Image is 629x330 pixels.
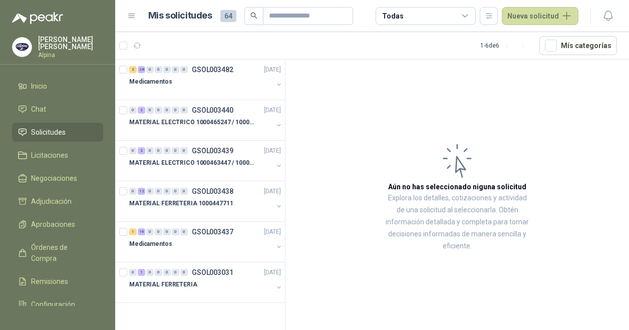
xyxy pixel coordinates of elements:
div: 2 [138,107,145,114]
p: GSOL003440 [192,107,233,114]
h3: Aún no has seleccionado niguna solicitud [388,181,526,192]
img: Company Logo [13,38,32,57]
div: 1 - 6 de 6 [480,38,531,54]
div: 0 [146,66,154,73]
a: Adjudicación [12,192,103,211]
button: Mís categorías [539,36,617,55]
p: [PERSON_NAME] [PERSON_NAME] [38,36,103,50]
span: Licitaciones [31,150,68,161]
div: 0 [155,107,162,114]
div: 0 [180,107,188,114]
span: Aprobaciones [31,219,75,230]
div: 0 [163,228,171,235]
div: 0 [129,147,137,154]
a: Configuración [12,295,103,314]
img: Logo peakr [12,12,63,24]
p: [DATE] [264,187,281,196]
p: [DATE] [264,227,281,237]
div: 0 [172,269,179,276]
span: Configuración [31,299,75,310]
span: Adjudicación [31,196,72,207]
p: GSOL003482 [192,66,233,73]
div: 12 [138,188,145,195]
div: 0 [172,66,179,73]
a: 0 12 0 0 0 0 0 GSOL003438[DATE] MATERIAL FERRETERIA 1000447711 [129,185,283,217]
p: [DATE] [264,65,281,75]
span: Solicitudes [31,127,66,138]
div: 0 [172,188,179,195]
div: 0 [155,66,162,73]
div: 0 [155,147,162,154]
p: [DATE] [264,106,281,115]
p: GSOL003031 [192,269,233,276]
div: 0 [146,269,154,276]
a: 0 2 0 0 0 0 0 GSOL003440[DATE] MATERIAL ELECTRICO 1000465247 / 1000466995 [129,104,283,136]
p: Medicamentos [129,77,172,87]
p: Medicamentos [129,239,172,249]
div: 0 [180,228,188,235]
span: Órdenes de Compra [31,242,94,264]
a: Aprobaciones [12,215,103,234]
a: Remisiones [12,272,103,291]
a: Chat [12,100,103,119]
div: 0 [172,228,179,235]
a: 0 2 0 0 0 0 0 GSOL003439[DATE] MATERIAL ELECTRICO 1000463447 / 1000465800 [129,145,283,177]
span: Negociaciones [31,173,77,184]
p: MATERIAL FERRETERIA 1000447711 [129,199,233,208]
div: 0 [172,147,179,154]
span: Inicio [31,81,47,92]
div: 0 [163,269,171,276]
p: Explora los detalles, cotizaciones y actividad de una solicitud al seleccionarla. Obtén informaci... [386,192,529,252]
div: 16 [138,228,145,235]
div: 1 [129,228,137,235]
div: 0 [180,66,188,73]
div: 1 [138,269,145,276]
button: Nueva solicitud [502,7,578,25]
a: Órdenes de Compra [12,238,103,268]
div: 0 [129,188,137,195]
a: Licitaciones [12,146,103,165]
div: 0 [146,228,154,235]
p: [DATE] [264,146,281,156]
a: 1 16 0 0 0 0 0 GSOL003437[DATE] Medicamentos [129,226,283,258]
div: 28 [138,66,145,73]
div: 2 [138,147,145,154]
div: 0 [180,269,188,276]
h1: Mis solicitudes [148,9,212,23]
p: GSOL003437 [192,228,233,235]
div: 0 [163,107,171,114]
p: GSOL003439 [192,147,233,154]
div: 2 [129,66,137,73]
div: 0 [146,188,154,195]
p: MATERIAL ELECTRICO 1000465247 / 1000466995 [129,118,254,127]
div: 0 [155,269,162,276]
div: 0 [155,228,162,235]
span: search [250,12,257,19]
p: MATERIAL ELECTRICO 1000463447 / 1000465800 [129,158,254,168]
span: 64 [220,10,236,22]
a: Negociaciones [12,169,103,188]
div: 0 [180,147,188,154]
a: 2 28 0 0 0 0 0 GSOL003482[DATE] Medicamentos [129,64,283,96]
span: Chat [31,104,46,115]
a: Inicio [12,77,103,96]
div: 0 [172,107,179,114]
div: 0 [163,188,171,195]
div: 0 [180,188,188,195]
a: Solicitudes [12,123,103,142]
span: Remisiones [31,276,68,287]
p: [DATE] [264,268,281,277]
p: Alpina [38,52,103,58]
div: 0 [155,188,162,195]
div: 0 [146,147,154,154]
div: 0 [129,269,137,276]
div: Todas [382,11,403,22]
div: 0 [163,147,171,154]
a: 0 1 0 0 0 0 0 GSOL003031[DATE] MATERIAL FERRETERIA [129,266,283,298]
p: GSOL003438 [192,188,233,195]
div: 0 [163,66,171,73]
div: 0 [129,107,137,114]
div: 0 [146,107,154,114]
p: MATERIAL FERRETERIA [129,280,197,289]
